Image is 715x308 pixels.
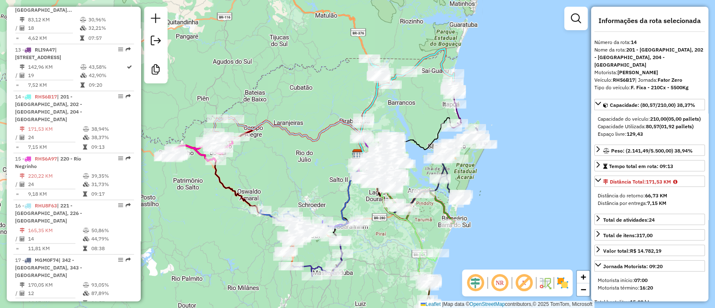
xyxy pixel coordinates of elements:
[538,276,552,290] img: Fluxo de ruas
[15,180,19,188] td: /
[28,24,80,32] td: 18
[666,116,701,122] strong: (05,00 pallets)
[91,133,131,141] td: 38,37%
[514,273,534,293] span: Exibir rótulo
[673,179,677,184] i: KM da rota maior que o KM cadastrado para o veículo ou tipo de veículo
[28,124,83,133] td: 171,53 KM
[15,289,19,297] td: /
[35,93,57,99] span: RHS6B17
[126,155,131,160] em: Rota exportada
[15,133,19,141] td: /
[609,163,673,169] span: Tempo total em rota: 09:13
[15,298,19,307] td: =
[594,245,705,256] a: Valor total:R$ 14.782,19
[28,180,83,188] td: 24
[631,84,689,91] strong: F. Fixa - 210Cx - 5500Kg
[613,77,635,83] strong: RHS6B17
[126,93,131,98] em: Rota exportada
[598,115,702,123] div: Capacidade do veículo:
[15,256,82,278] span: 17 -
[465,273,485,293] span: Ocultar deslocamento
[418,301,594,308] div: Map data © contributors,© 2025 TomTom, Microsoft
[598,130,702,138] div: Espaço livre:
[126,202,131,207] em: Rota exportada
[80,26,86,31] i: % de utilização da cubagem
[126,257,131,262] em: Rota exportada
[594,273,705,295] div: Jornada Motorista: 09:20
[636,232,653,238] strong: 317,00
[91,226,131,234] td: 50,86%
[577,271,589,283] a: Zoom in
[28,34,80,42] td: 4,62 KM
[568,10,584,27] a: Exibir filtros
[28,226,83,234] td: 165,35 KM
[28,80,80,89] td: 7,52 KM
[603,232,653,239] div: Total de itens:
[617,69,658,75] strong: [PERSON_NAME]
[83,126,89,131] i: % de utilização do peso
[15,93,82,122] span: 14 -
[20,282,25,287] i: Distância Total
[88,16,130,24] td: 30,96%
[594,17,705,25] h4: Informações da rota selecionada
[594,298,705,306] div: Total hectolitro:
[442,301,443,307] span: |
[15,202,82,223] span: 16 -
[88,34,130,42] td: 07:57
[91,289,131,297] td: 87,89%
[594,189,705,210] div: Distância Total:171,53 KM
[28,16,80,24] td: 83,12 KM
[598,123,702,130] div: Capacidade Utilizada:
[147,61,164,80] a: Criar modelo
[630,248,661,254] strong: R$ 14.782,19
[91,234,131,243] td: 44,79%
[83,144,87,149] i: Tempo total em rota
[598,284,702,292] div: Motorista término:
[91,171,131,180] td: 39,35%
[658,77,682,83] strong: Fator Zero
[630,299,650,305] strong: 15,08 hL
[83,236,89,241] i: % de utilização da cubagem
[594,160,705,171] a: Tempo total em rota: 09:13
[594,84,705,91] div: Tipo do veículo:
[659,123,694,129] strong: (01,92 pallets)
[627,131,643,137] strong: 129,43
[83,135,89,140] i: % de utilização da cubagem
[631,39,637,45] strong: 14
[28,171,83,180] td: 220,22 KM
[80,64,87,69] i: % de utilização do peso
[91,244,131,252] td: 08:38
[20,64,25,69] i: Distância Total
[15,234,19,243] td: /
[635,77,682,83] span: | Jornada:
[88,24,130,32] td: 32,21%
[594,260,705,272] a: Jornada Motorista: 09:20
[603,178,677,186] div: Distância Total:
[28,142,83,151] td: 7,15 KM
[91,189,131,198] td: 09:17
[127,64,132,69] i: Rota otimizada
[80,35,84,40] i: Tempo total em rota
[20,17,25,22] i: Distância Total
[603,247,661,255] div: Valor total:
[603,217,655,223] span: Total de atividades:
[646,179,671,185] span: 171,53 KM
[83,300,87,305] i: Tempo total em rota
[594,176,705,187] a: Distância Total:171,53 KM
[594,112,705,141] div: Capacidade: (80,57/210,00) 38,37%
[35,155,57,161] span: RHS6A97
[91,280,131,289] td: 93,05%
[35,46,55,52] span: RLI9A47
[647,200,666,206] strong: 7,15 KM
[15,202,82,223] span: | 221 - [GEOGRAPHIC_DATA], 226 - [GEOGRAPHIC_DATA]
[118,155,123,160] em: Opções
[15,244,19,252] td: =
[594,47,703,68] strong: 201 - [GEOGRAPHIC_DATA], 202 - [GEOGRAPHIC_DATA], 204 - [GEOGRAPHIC_DATA]
[581,272,586,282] span: +
[594,214,705,225] a: Total de atividades:24
[28,298,83,307] td: 14,17 KM
[15,46,61,60] span: 13 -
[83,282,89,287] i: % de utilização do peso
[126,47,131,52] em: Rota exportada
[15,34,19,42] td: =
